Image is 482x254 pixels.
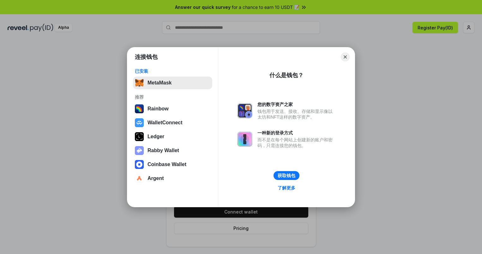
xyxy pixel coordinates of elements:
img: svg+xml,%3Csvg%20width%3D%2228%22%20height%3D%2228%22%20viewBox%3D%220%200%2028%2028%22%20fill%3D... [135,160,144,169]
div: 获取钱包 [278,173,295,178]
button: MetaMask [133,77,212,89]
div: MetaMask [148,80,172,86]
div: Rainbow [148,106,169,112]
div: Coinbase Wallet [148,162,186,167]
div: 一种新的登录方式 [257,130,336,136]
div: 您的数字资产之家 [257,102,336,107]
img: svg+xml,%3Csvg%20xmlns%3D%22http%3A%2F%2Fwww.w3.org%2F2000%2Fsvg%22%20fill%3D%22none%22%20viewBox... [135,146,144,155]
img: svg+xml,%3Csvg%20width%3D%22120%22%20height%3D%22120%22%20viewBox%3D%220%200%20120%20120%22%20fil... [135,104,144,113]
button: 获取钱包 [274,171,299,180]
img: svg+xml,%3Csvg%20xmlns%3D%22http%3A%2F%2Fwww.w3.org%2F2000%2Fsvg%22%20width%3D%2228%22%20height%3... [135,132,144,141]
button: Argent [133,172,212,185]
div: Argent [148,176,164,181]
div: 推荐 [135,94,210,100]
button: Rabby Wallet [133,144,212,157]
button: Close [341,53,350,61]
button: Rainbow [133,102,212,115]
div: Rabby Wallet [148,148,179,153]
div: 钱包用于发送、接收、存储和显示像以太坊和NFT这样的数字资产。 [257,108,336,120]
img: svg+xml,%3Csvg%20fill%3D%22none%22%20height%3D%2233%22%20viewBox%3D%220%200%2035%2033%22%20width%... [135,78,144,87]
img: svg+xml,%3Csvg%20width%3D%2228%22%20height%3D%2228%22%20viewBox%3D%220%200%2028%2028%22%20fill%3D... [135,174,144,183]
button: Ledger [133,130,212,143]
div: Ledger [148,134,164,139]
img: svg+xml,%3Csvg%20xmlns%3D%22http%3A%2F%2Fwww.w3.org%2F2000%2Fsvg%22%20fill%3D%22none%22%20viewBox... [237,103,252,118]
div: 而不是在每个网站上创建新的账户和密码，只需连接您的钱包。 [257,137,336,148]
a: 了解更多 [274,184,299,192]
button: Coinbase Wallet [133,158,212,171]
img: svg+xml,%3Csvg%20width%3D%2228%22%20height%3D%2228%22%20viewBox%3D%220%200%2028%2028%22%20fill%3D... [135,118,144,127]
h1: 连接钱包 [135,53,158,61]
div: 什么是钱包？ [269,71,304,79]
div: 已安装 [135,68,210,74]
div: 了解更多 [278,185,295,191]
button: WalletConnect [133,116,212,129]
img: svg+xml,%3Csvg%20xmlns%3D%22http%3A%2F%2Fwww.w3.org%2F2000%2Fsvg%22%20fill%3D%22none%22%20viewBox... [237,132,252,147]
div: WalletConnect [148,120,183,126]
